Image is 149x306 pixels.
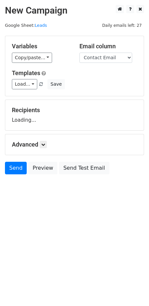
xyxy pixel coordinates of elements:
[79,43,137,50] h5: Email column
[12,79,37,89] a: Load...
[100,22,144,29] span: Daily emails left: 27
[59,162,109,174] a: Send Test Email
[12,69,40,76] a: Templates
[35,23,47,28] a: Leads
[100,23,144,28] a: Daily emails left: 27
[12,107,137,124] div: Loading...
[5,23,47,28] small: Google Sheet:
[47,79,65,89] button: Save
[12,43,70,50] h5: Variables
[12,53,52,63] a: Copy/paste...
[28,162,57,174] a: Preview
[12,107,137,114] h5: Recipients
[12,141,137,148] h5: Advanced
[5,5,144,16] h2: New Campaign
[5,162,27,174] a: Send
